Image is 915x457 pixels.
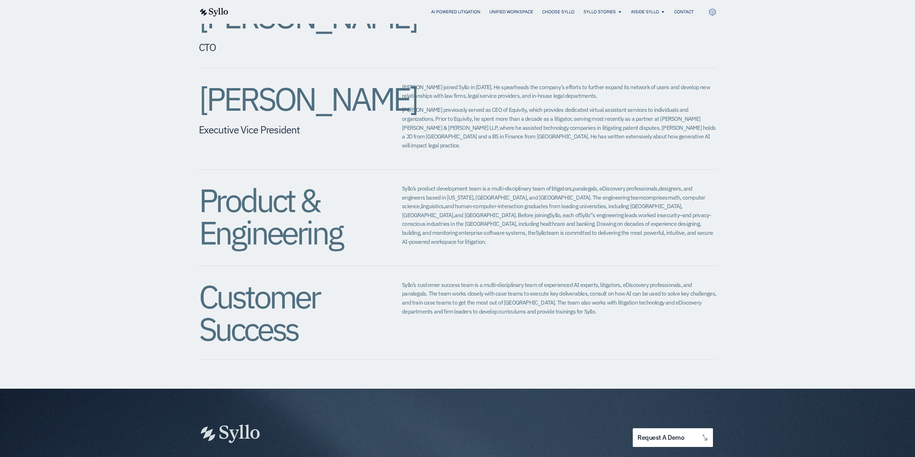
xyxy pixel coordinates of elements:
div: Menu Toggle [243,9,694,15]
span: and privacy-conscious industries in the [GEOGRAPHIC_DATA], including healthcare and banking. Draw... [402,211,711,236]
h2: [PERSON_NAME] [199,0,374,33]
a: Choose Syllo [542,9,575,15]
span: Syllo’s product development team is a multi-disciplinary team of litigators, [402,185,573,192]
span: Syllo [536,229,546,236]
span: Syllo [580,211,590,219]
span: security [661,211,680,219]
h5: CTO [199,41,374,54]
h2: [PERSON_NAME] [199,83,374,115]
span: s engineering leads worked in [593,211,661,219]
span: and [GEOGRAPHIC_DATA]. Before joining [454,211,549,219]
span: ‘ [590,211,591,219]
span: , each of [560,211,580,219]
span: Syllo [549,211,560,219]
p: Syllo’s customer success team is a multi-disciplinary team of experienced AI experts, litigators,... [402,280,716,316]
span: comprises [643,194,668,201]
span: ‘ [591,211,593,219]
span: [PERSON_NAME] joined Syllo in [DATE]. He spearheads the company’s efforts to further expand its n... [402,83,710,100]
a: Inside Syllo [631,9,659,15]
span: – [680,211,682,219]
span: [PERSON_NAME] previously served as CEO of Equivity, which provides dedicated virtual assistant se... [402,106,715,149]
a: Syllo Stories [584,9,616,15]
h2: Product & Engineering [199,184,374,249]
span: designers, and engineers based in [US_STATE], [GEOGRAPHIC_DATA], and [GEOGRAPHIC_DATA]. The engin... [402,185,692,201]
h2: Customer Success [199,280,374,345]
a: Contact [674,9,694,15]
nav: Menu [243,9,694,15]
a: request a demo [633,428,713,447]
img: syllo [199,8,228,17]
span: paralegals, eDiscovery professionals, [573,185,658,192]
span: request a demo [637,434,684,441]
a: AI Powered Litigation [431,9,480,15]
span: and human-computer-interaction graduates from leading universities, including [GEOGRAPHIC_DATA], ... [402,202,682,219]
span: team is committed to delivering the most powerful, intuitive, and secure AI-powered workspace for... [402,229,713,245]
span: linguistics, [421,202,445,210]
a: Unified Workspace [489,9,533,15]
h5: Executive Vice President​ [199,124,374,136]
